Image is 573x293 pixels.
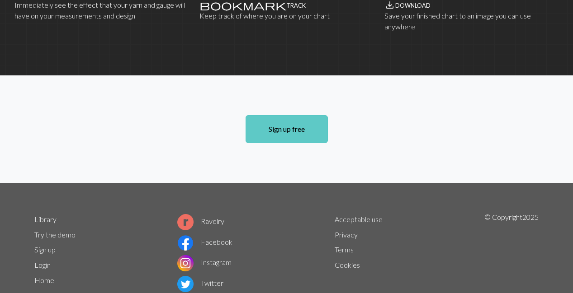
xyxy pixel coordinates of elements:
[34,260,51,269] a: Login
[177,237,232,246] a: Facebook
[177,235,194,251] img: Facebook logo
[177,217,224,225] a: Ravelry
[199,10,374,21] p: Keep track of where you are on your chart
[335,230,358,239] a: Privacy
[384,10,559,32] p: Save your finished chart to an image you can use anywhere
[286,2,306,9] h4: Track
[34,276,54,284] a: Home
[177,279,223,287] a: Twitter
[34,230,76,239] a: Try the demo
[335,245,354,254] a: Terms
[177,258,232,266] a: Instagram
[177,214,194,230] img: Ravelry logo
[34,215,57,223] a: Library
[335,260,360,269] a: Cookies
[335,215,383,223] a: Acceptable use
[34,245,56,254] a: Sign up
[177,276,194,292] img: Twitter logo
[395,2,431,9] h4: Download
[177,255,194,271] img: Instagram logo
[246,115,328,143] a: Sign up free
